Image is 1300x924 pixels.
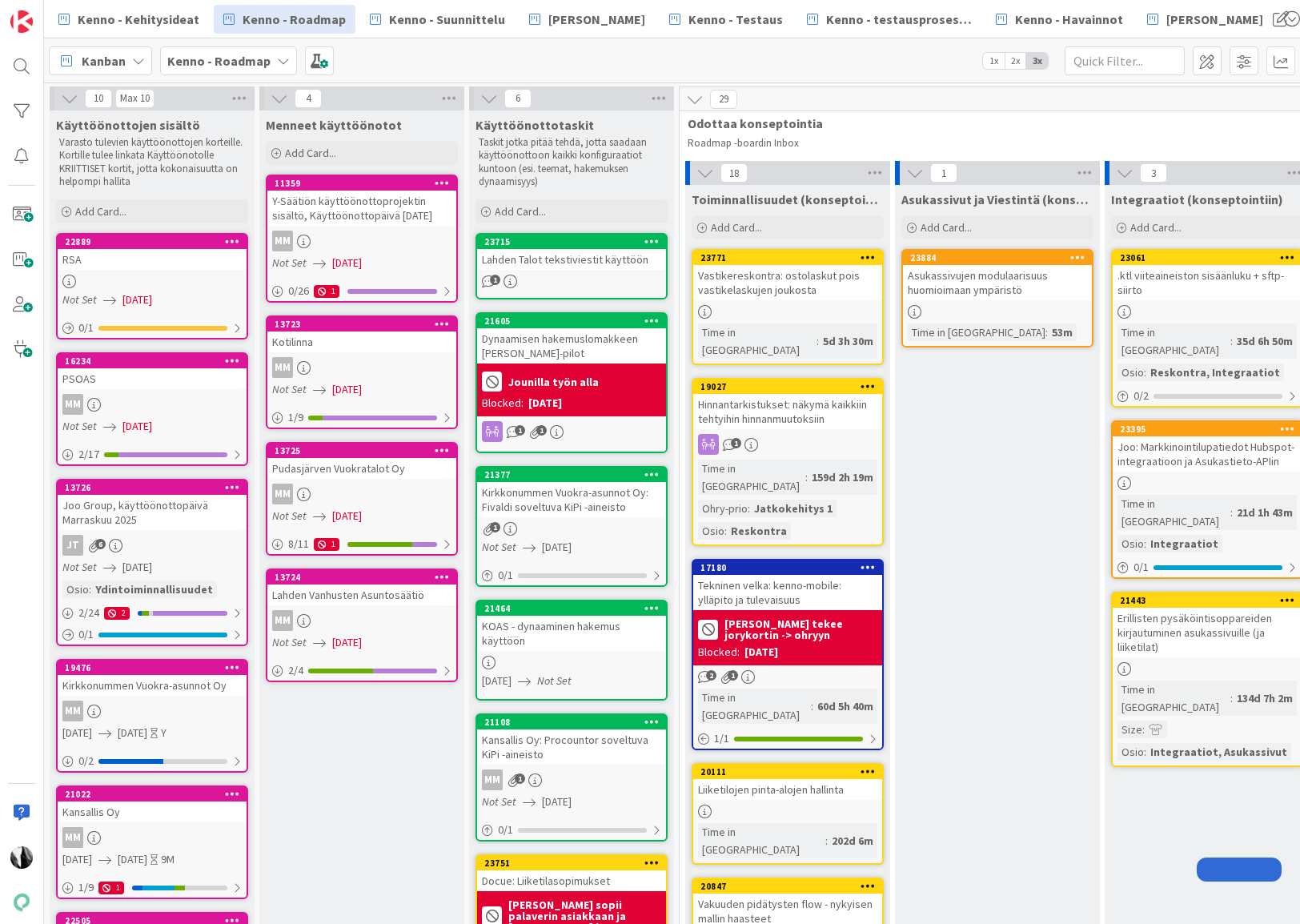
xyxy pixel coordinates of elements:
[267,176,456,191] div: 11359
[314,538,339,551] div: 1
[504,89,532,108] span: 6
[828,832,877,850] div: 202d 6m
[817,332,819,350] span: :
[1166,10,1263,29] span: [PERSON_NAME]
[295,89,322,108] span: 4
[805,468,808,486] span: :
[267,357,456,378] div: MM
[693,879,882,894] div: 20847
[272,635,307,649] i: Not Set
[698,522,724,540] div: Osio
[477,328,666,364] div: Dynaamisen hakemuslomakkeen [PERSON_NAME]-pilot
[515,773,525,784] span: 1
[693,560,882,610] div: 17180Tekninen velka: kenno-mobile: ylläpito ja tulevaisuus
[267,570,456,585] div: 13724
[477,314,666,364] div: 21605Dynaamisen hakemuslomakkeen [PERSON_NAME]-pilot
[710,90,737,109] span: 29
[542,539,572,556] span: [DATE]
[901,191,1093,207] span: Asukassivut ja Viestintä (konseptointiin)
[688,10,783,29] span: Kenno - Testaus
[700,252,882,263] div: 23771
[58,480,247,530] div: 13726Joo Group, käyttöönottopäivä Marraskuu 2025
[65,236,247,247] div: 22889
[700,381,882,392] div: 19027
[477,729,666,765] div: Kansallis Oy: Procountor soveltuva KiPi -aineisto
[267,191,456,226] div: Y-Säätiön käyttöönottoprojektin sisältö, Käyttöönottopäivä [DATE]
[167,53,271,69] b: Kenno - Roadmap
[288,409,303,426] span: 1 / 9
[267,317,456,352] div: 13723Kotilinna
[285,146,336,160] span: Add Card...
[479,136,664,188] p: Taskit jotka pitää tehdä, jotta saadaan käyttöönottoon kaikki konfiguraatiot kuntoon (esi. teemat...
[58,625,247,645] div: 0/1
[56,117,200,133] span: Käyttöönottojen sisältö
[700,562,882,573] div: 17180
[1146,743,1291,761] div: Integraatiot, Asukassivut
[482,395,524,412] div: Blocked:
[1142,721,1145,738] span: :
[1117,495,1230,530] div: Time in [GEOGRAPHIC_DATA]
[89,581,91,598] span: :
[243,10,346,29] span: Kenno - Roadmap
[692,191,884,207] span: Toiminnallisuudet (konseptointiin)
[267,458,456,479] div: Pudasjärven Vuokratalot Oy
[58,661,247,696] div: 19476Kirkkonummen Vuokra-asunnot Oy
[332,634,362,651] span: [DATE]
[288,536,309,552] span: 8 / 11
[731,438,741,448] span: 1
[389,10,505,29] span: Kenno - Suunnittelu
[484,315,666,327] div: 21605
[272,382,307,396] i: Not Set
[267,534,456,554] div: 8/111
[477,715,666,729] div: 21108
[85,89,112,108] span: 10
[819,332,877,350] div: 5d 3h 30m
[58,787,247,822] div: 21022Kansallis Oy
[122,559,152,576] span: [DATE]
[520,5,655,34] a: [PERSON_NAME]
[1117,364,1144,381] div: Osio
[482,794,516,809] i: Not Set
[490,522,500,532] span: 1
[475,117,594,133] span: Käyttöönottotaskit
[58,354,247,368] div: 16234
[508,376,599,388] b: Jounilla työn alla
[58,603,247,623] div: 2/242
[490,275,500,285] span: 1
[58,444,247,464] div: 2/17
[75,204,126,219] span: Add Card...
[59,136,245,188] p: Varasto tulevien käyttöönottojen korteille. Kortille tulee linkata Käyttöönotolle KRIITTISET kort...
[78,753,94,769] span: 0 / 2
[714,730,729,747] span: 1 / 1
[1111,191,1283,207] span: Integraatiot (konseptointiin)
[1005,53,1026,69] span: 2x
[118,725,147,741] span: [DATE]
[98,882,124,894] div: 1
[62,827,83,848] div: MM
[161,851,175,868] div: 9M
[62,535,83,556] div: JT
[542,793,572,810] span: [DATE]
[272,231,293,251] div: MM
[272,508,307,523] i: Not Set
[267,444,456,479] div: 13725Pudasjärven Vuokratalot Oy
[693,380,882,429] div: 19027Hinnantarkistukset: näkymä kaikkiin tehtyihin hinnanmuutoksiin
[267,570,456,605] div: 13724Lahden Vanhusten Asuntosäätiö
[748,500,750,517] span: :
[986,5,1133,34] a: Kenno - Havainnot
[332,255,362,271] span: [DATE]
[477,249,666,270] div: Lahden Talot tekstiviestit käyttöön
[267,484,456,504] div: MM
[698,500,748,517] div: Ohry-prio
[477,856,666,891] div: 23751Docue: Liiketilasopimukset
[360,5,515,34] a: Kenno - Suunnittelu
[1133,388,1149,404] span: 0 / 2
[693,765,882,800] div: 20111Liiketilojen pinta-alojen hallinta
[65,789,247,800] div: 21022
[484,858,666,869] div: 23751
[266,117,402,133] span: Menneet käyttöönotot
[813,697,877,715] div: 60d 5h 40m
[58,249,247,270] div: RSA
[78,605,99,621] span: 2 / 24
[693,394,882,429] div: Hinnantarkistukset: näkymä kaikkiin tehtyihin hinnanmuutoksiin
